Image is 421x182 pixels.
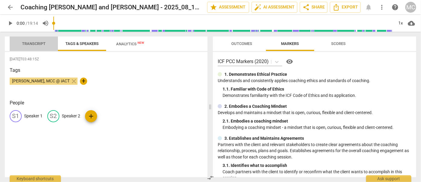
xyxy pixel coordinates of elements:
button: + [80,78,87,85]
span: Outcomes [232,41,252,46]
span: more_vert [378,4,385,11]
div: S1 [10,110,22,122]
span: share [302,4,310,11]
span: / 19:14 [26,21,38,26]
span: cloud_download [408,20,415,27]
span: Scores [331,41,346,46]
button: MC [405,2,416,13]
span: Share [302,4,325,11]
span: volume_up [42,20,49,27]
div: 1. 1. Familiar with Code of Ethics [223,86,411,92]
span: AI Assessment [254,4,295,11]
p: 2. Embodies a Coaching Mindset [224,103,287,110]
p: Develops and maintains a mindset that is open, curious, flexible and client-centered. [218,110,411,116]
button: AI Assessment [252,2,297,13]
p: Coach partners with the client to identify or reconfirm what the client wants to accomplish in th... [223,169,411,181]
div: 3. 1. Identifies what to accomplish [223,162,411,169]
span: [PERSON_NAME], MCC @ iACT [10,78,72,83]
p: 1. Demonstrates Ethical Practice [224,71,287,78]
span: auto_fix_high [254,4,261,11]
span: Tags & Speakers [65,41,99,46]
span: 0:00 [17,21,25,26]
button: Share [300,2,328,13]
span: help [391,4,399,11]
button: Export [330,2,361,13]
div: Ask support [366,175,411,182]
span: play_arrow [7,20,14,27]
h3: Tags [10,67,203,74]
span: visibility [286,58,293,65]
div: 1x [395,18,407,28]
div: Keyboard shortcuts [10,175,61,182]
span: New [138,41,144,44]
span: Markers [281,41,299,46]
p: Understands and consistently applies coaching ethics and standards of coaching. [218,78,411,84]
button: Assessment [207,2,249,13]
span: Export [333,4,358,11]
span: compare_arrows [207,174,214,181]
span: close [70,78,78,85]
span: arrow_back [7,4,14,11]
span: Assessment [210,4,246,11]
h2: Coaching [PERSON_NAME] and [PERSON_NAME] - 2025_08_13 19_58 PDT – Recording 2 [21,4,202,11]
span: add [87,113,95,120]
span: star [210,4,217,11]
button: Volume [40,18,51,29]
span: Transcript [22,41,46,46]
p: ICF PCC Markers (2020) [218,58,269,65]
p: 3. Establishes and Maintains Agreements [224,135,304,142]
p: Embodying a coaching mindset - a mindset that is open, curious, flexible and client-centered. [223,124,411,131]
a: Help [390,2,400,13]
span: [DATE]T03:48:15Z [10,57,203,62]
p: Partners with the client and relevant stakeholders to create clear agreements about the coaching ... [218,142,411,160]
button: Play [5,18,16,29]
p: Demonstrates familiarity with the ICF Code of Ethics and its application. [223,92,411,99]
span: Analytics [116,42,144,46]
a: Help [282,57,294,66]
button: Help [285,57,294,66]
p: Speaker 2 [62,113,80,119]
div: S2 [47,110,59,122]
p: Speaker 1 [24,113,43,119]
h3: People [10,99,203,107]
div: 2. 1. Embodies a coaching mindset [223,118,411,124]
